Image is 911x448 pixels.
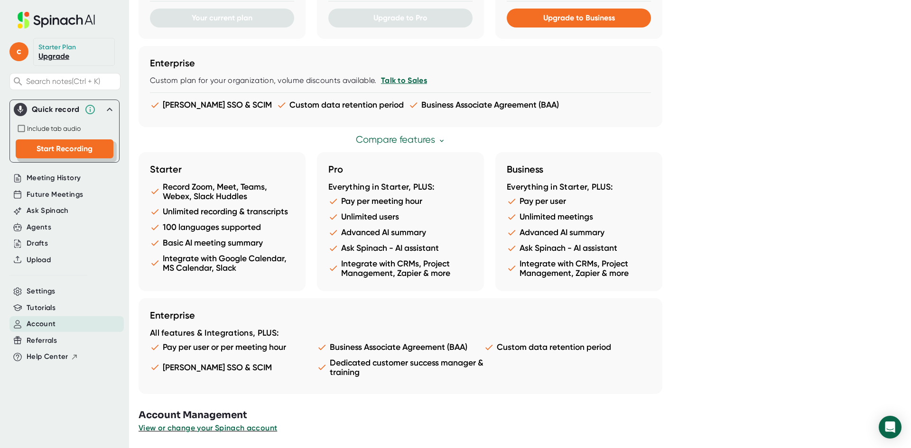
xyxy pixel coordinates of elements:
li: Ask Spinach - AI assistant [328,243,473,253]
li: Record Zoom, Meet, Teams, Webex, Slack Huddles [150,182,294,201]
li: Pay per user [507,196,651,206]
button: Start Recording [16,139,113,158]
span: Help Center [27,351,68,362]
h3: Business [507,164,651,175]
li: Integrate with CRMs, Project Management, Zapier & more [507,259,651,278]
button: Upgrade to Business [507,9,651,27]
h3: Starter [150,164,294,175]
button: Settings [27,286,56,297]
button: Help Center [27,351,78,362]
li: Unlimited recording & transcripts [150,207,294,217]
li: Dedicated customer success manager & training [317,358,484,377]
a: Compare features [356,134,446,145]
li: Unlimited users [328,212,473,222]
li: Custom data retention period [277,100,404,110]
button: Referrals [27,335,57,346]
div: Quick record [32,105,80,114]
button: Meeting History [27,173,81,183]
li: Advanced AI summary [328,228,473,238]
span: Start Recording [37,144,93,153]
h3: Enterprise [150,310,651,321]
li: Pay per meeting hour [328,196,473,206]
div: Custom plan for your organization, volume discounts available. [150,76,651,85]
li: Custom data retention period [484,342,651,352]
li: Integrate with Google Calendar, MS Calendar, Slack [150,254,294,273]
button: Account [27,319,56,329]
span: Upgrade to Pro [373,13,428,22]
li: Advanced AI summary [507,228,651,238]
li: 100 languages supported [150,222,294,232]
span: View or change your Spinach account [139,423,277,432]
div: Open Intercom Messenger [879,416,902,439]
button: Upload [27,255,51,265]
span: Search notes (Ctrl + K) [26,77,100,86]
span: Upgrade to Business [543,13,615,22]
button: Ask Spinach [27,205,69,216]
li: Integrate with CRMs, Project Management, Zapier & more [328,259,473,278]
button: Agents [27,222,51,233]
div: Everything in Starter, PLUS: [507,182,651,192]
button: Your current plan [150,9,294,27]
li: Unlimited meetings [507,212,651,222]
div: Record both your microphone and the audio from your browser tab (e.g., videos, meetings, etc.) [16,123,113,134]
li: Business Associate Agreement (BAA) [409,100,559,110]
li: Basic AI meeting summary [150,238,294,248]
li: Business Associate Agreement (BAA) [317,342,484,352]
a: Talk to Sales [381,76,427,85]
div: Starter Plan [38,43,76,52]
button: Tutorials [27,302,56,313]
button: View or change your Spinach account [139,422,277,434]
li: [PERSON_NAME] SSO & SCIM [150,100,272,110]
button: Drafts [27,238,48,249]
li: Ask Spinach - AI assistant [507,243,651,253]
li: Pay per user or per meeting hour [150,342,317,352]
h3: Account Management [139,408,911,422]
button: Future Meetings [27,189,83,200]
span: c [9,42,28,61]
h3: Pro [328,164,473,175]
span: Include tab audio [27,125,81,132]
h3: Enterprise [150,57,651,69]
button: Upgrade to Pro [328,9,473,27]
div: Everything in Starter, PLUS: [328,182,473,192]
div: All features & Integrations, PLUS: [150,328,651,338]
span: Your current plan [192,13,252,22]
a: Upgrade [38,52,69,61]
li: [PERSON_NAME] SSO & SCIM [150,358,317,377]
div: Quick record [14,100,115,119]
